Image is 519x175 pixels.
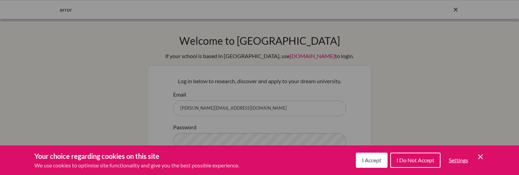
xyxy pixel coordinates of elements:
[34,151,239,161] h3: Your choice regarding cookies on this site
[34,161,239,169] p: We use cookies to optimise site functionality and give you the best possible experience.
[356,153,388,168] button: I Accept
[443,153,474,167] button: Settings
[362,157,381,163] span: I Accept
[476,153,485,161] button: Save and close
[390,153,441,168] button: I Do Not Accept
[449,157,468,163] span: Settings
[396,157,434,163] span: I Do Not Accept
